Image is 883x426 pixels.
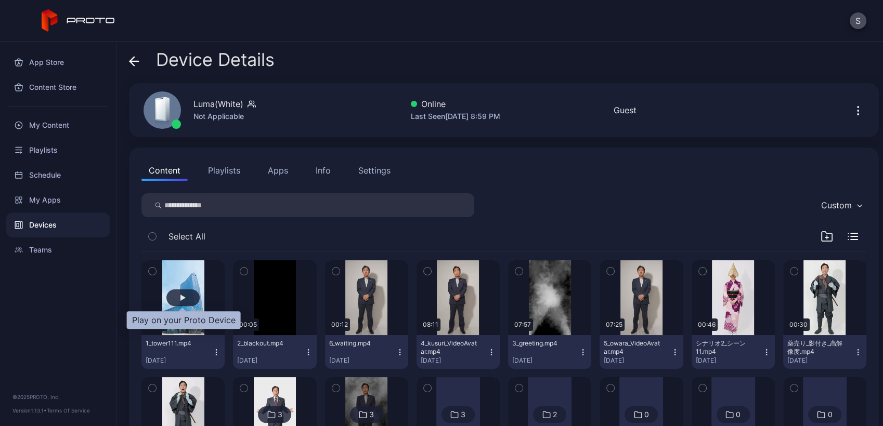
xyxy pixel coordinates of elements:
[6,163,110,188] a: Schedule
[12,407,47,414] span: Version 1.13.1 •
[411,98,500,110] div: Online
[127,311,241,329] div: Play on your Proto Device
[193,110,256,123] div: Not Applicable
[816,193,866,217] button: Custom
[827,410,832,419] div: 0
[261,160,295,181] button: Apps
[736,410,741,419] div: 0
[604,339,661,356] div: 5_owara_VideoAvatar.mp4
[604,356,670,365] div: [DATE]
[233,335,316,369] button: 2_blackout.mp4[DATE]
[369,410,374,419] div: 3
[6,75,110,100] a: Content Store
[644,410,649,419] div: 0
[614,104,637,116] div: Guest
[168,230,205,243] span: Select All
[141,335,225,369] button: 1_tower111.mp4[DATE]
[512,339,569,348] div: 3_greeting.mp4
[329,356,396,365] div: [DATE]
[156,50,275,70] span: Device Details
[850,12,866,29] button: S
[47,407,90,414] a: Terms Of Service
[6,237,110,262] a: Teams
[421,356,487,365] div: [DATE]
[508,335,591,369] button: 3_greeting.mp4[DATE]
[316,164,331,177] div: Info
[329,339,386,348] div: 6_waiting.mp4
[6,212,110,237] a: Devices
[787,339,845,356] div: 薬売り_影付き_高解像度.mp4
[461,410,465,419] div: 3
[351,160,398,181] button: Settings
[278,410,282,419] div: 3
[12,393,103,401] div: © 2025 PROTO, Inc.
[146,356,212,365] div: [DATE]
[141,160,188,181] button: Content
[411,110,500,123] div: Last Seen [DATE] 8:59 PM
[696,339,753,356] div: シナリオ2_シーン11.mp4
[237,356,304,365] div: [DATE]
[417,335,500,369] button: 4_kusuri_VideoAvatar.mp4[DATE]
[201,160,248,181] button: Playlists
[696,356,762,365] div: [DATE]
[308,160,338,181] button: Info
[325,335,408,369] button: 6_waiting.mp4[DATE]
[421,339,478,356] div: 4_kusuri_VideoAvatar.mp4
[821,200,852,210] div: Custom
[787,356,854,365] div: [DATE]
[6,138,110,163] a: Playlists
[193,98,243,110] div: Luma(White)
[6,113,110,138] a: My Content
[6,50,110,75] a: App Store
[512,356,579,365] div: [DATE]
[358,164,391,177] div: Settings
[692,335,775,369] button: シナリオ2_シーン11.mp4[DATE]
[237,339,294,348] div: 2_blackout.mp4
[6,188,110,212] a: My Apps
[600,335,683,369] button: 5_owara_VideoAvatar.mp4[DATE]
[783,335,866,369] button: 薬売り_影付き_高解像度.mp4[DATE]
[553,410,557,419] div: 2
[146,339,203,348] div: 1_tower111.mp4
